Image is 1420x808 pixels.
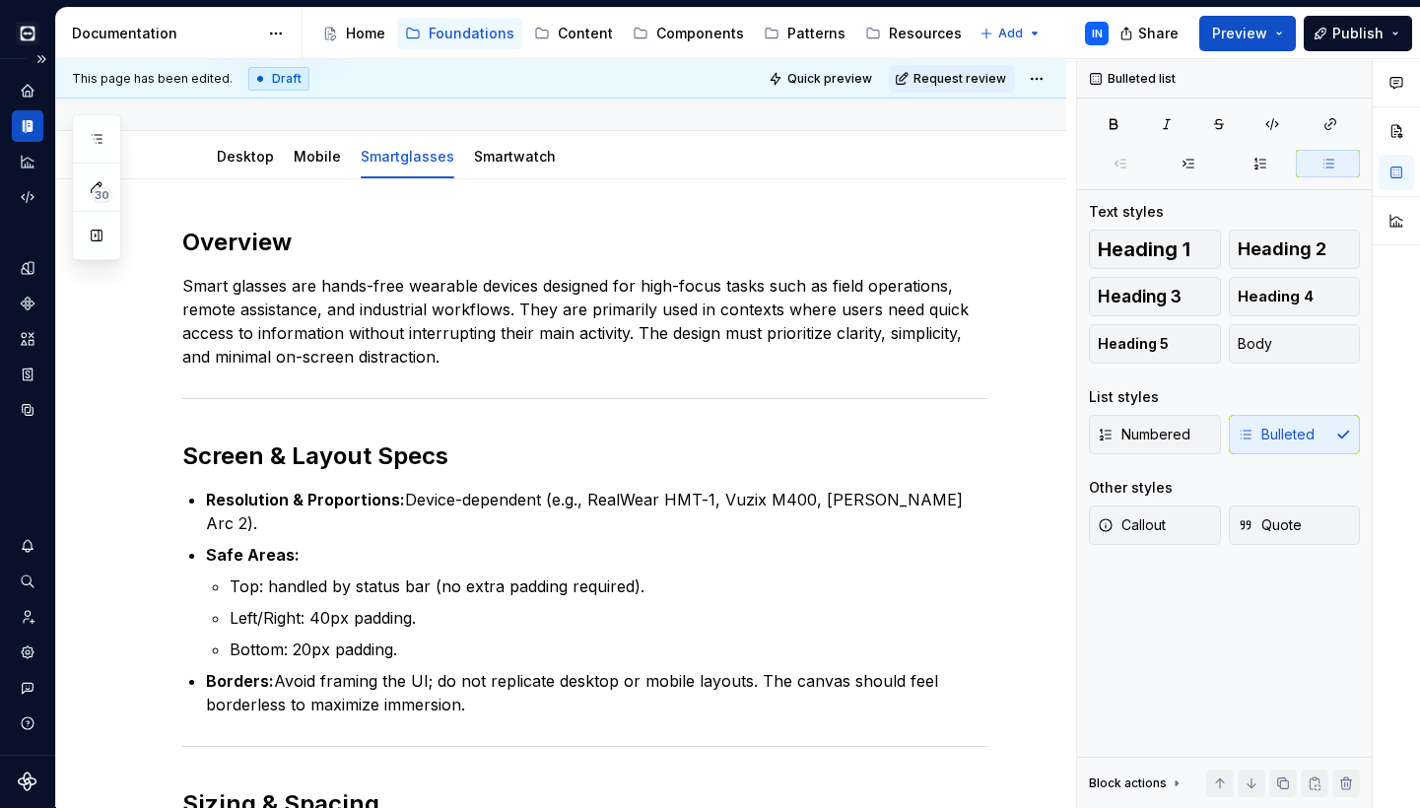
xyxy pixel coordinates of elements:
div: Smartwatch [466,135,564,176]
a: Smartglasses [361,148,454,165]
button: Add [974,20,1048,47]
h2: Screen & Layout Specs [182,440,987,472]
a: Code automation [12,181,43,213]
button: Preview [1199,16,1296,51]
p: Bottom: 20px padding. [230,638,987,661]
div: Text styles [1089,202,1164,222]
div: Smartglasses [353,135,462,176]
p: Smart glasses are hands-free wearable devices designed for high-focus tasks such as field operati... [182,274,987,369]
div: Resources [889,24,962,43]
button: Heading 3 [1089,277,1221,316]
span: Add [998,26,1023,41]
div: Components [656,24,744,43]
a: Home [12,75,43,106]
button: Expand sidebar [28,45,55,73]
p: Top: handled by status bar (no extra padding required). [230,574,987,598]
span: 30 [92,187,112,203]
a: Foundations [397,18,522,49]
button: Heading 2 [1229,230,1361,269]
span: Quick preview [787,71,872,87]
p: Device-dependent (e.g., RealWear HMT-1, Vuzix M400, [PERSON_NAME] Arc 2). [206,488,987,535]
div: Desktop [209,135,282,176]
button: Numbered [1089,415,1221,454]
div: Documentation [72,24,258,43]
div: Foundations [429,24,514,43]
span: Heading 5 [1098,334,1169,354]
div: List styles [1089,387,1159,407]
span: Preview [1212,24,1267,43]
button: Request review [889,65,1015,93]
div: Content [558,24,613,43]
span: Heading 4 [1238,287,1314,306]
p: Left/Right: 40px padding. [230,606,987,630]
div: Block actions [1089,770,1184,797]
a: Components [625,18,752,49]
div: Page tree [314,14,970,53]
div: Other styles [1089,478,1173,498]
div: Draft [248,67,309,91]
a: Analytics [12,146,43,177]
div: Patterns [787,24,845,43]
a: Resources [857,18,970,49]
span: Heading 2 [1238,239,1326,259]
div: Home [346,24,385,43]
a: Content [526,18,621,49]
span: Request review [913,71,1006,87]
h2: Overview [182,227,987,258]
span: Numbered [1098,425,1190,444]
button: Body [1229,324,1361,364]
button: Callout [1089,505,1221,545]
a: Components [12,288,43,319]
button: Search ⌘K [12,566,43,597]
a: Home [314,18,393,49]
button: Publish [1304,16,1412,51]
strong: Borders: [206,671,274,691]
span: Quote [1238,515,1302,535]
a: Patterns [756,18,853,49]
a: Data sources [12,394,43,426]
div: Mobile [286,135,349,176]
span: Body [1238,334,1272,354]
button: Share [1110,16,1191,51]
button: Heading 4 [1229,277,1361,316]
button: Notifications [12,530,43,562]
span: Callout [1098,515,1166,535]
button: Heading 5 [1089,324,1221,364]
button: Quote [1229,505,1361,545]
img: e3886e02-c8c5-455d-9336-29756fd03ba2.png [16,22,39,45]
div: Invite team [12,601,43,633]
a: Assets [12,323,43,355]
a: Design tokens [12,252,43,284]
span: Publish [1332,24,1384,43]
a: Storybook stories [12,359,43,390]
a: Mobile [294,148,341,165]
span: Heading 1 [1098,239,1190,259]
a: Settings [12,637,43,668]
div: Block actions [1089,775,1167,791]
strong: Resolution & Proportions: [206,490,405,509]
svg: Supernova Logo [18,772,37,791]
span: This page has been edited. [72,71,233,87]
button: Heading 1 [1089,230,1221,269]
strong: Safe Areas: [206,545,300,565]
p: Avoid framing the UI; do not replicate desktop or mobile layouts. The canvas should feel borderle... [206,669,987,716]
button: Contact support [12,672,43,704]
a: Smartwatch [474,148,556,165]
a: Desktop [217,148,274,165]
span: Share [1138,24,1179,43]
button: Quick preview [763,65,881,93]
span: Heading 3 [1098,287,1182,306]
a: Documentation [12,110,43,142]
